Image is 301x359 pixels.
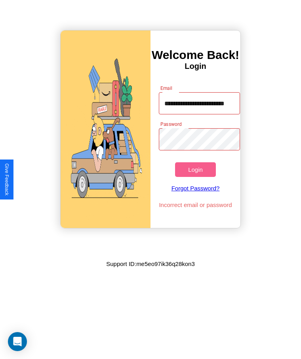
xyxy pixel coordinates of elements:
[4,163,10,196] div: Give Feedback
[160,121,181,127] label: Password
[61,30,150,228] img: gif
[106,258,195,269] p: Support ID: me5eo97ik36q28kon3
[155,199,236,210] p: Incorrect email or password
[8,332,27,351] div: Open Intercom Messenger
[175,162,215,177] button: Login
[160,85,173,91] label: Email
[155,177,236,199] a: Forgot Password?
[150,48,240,62] h3: Welcome Back!
[150,62,240,71] h4: Login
